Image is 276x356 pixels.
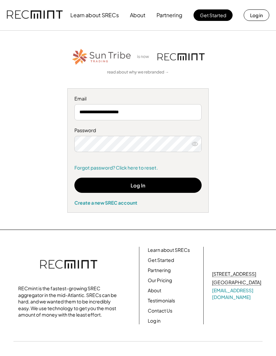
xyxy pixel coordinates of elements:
[74,200,202,206] div: Create a new SREC account
[74,95,202,102] div: Email
[107,69,169,75] a: read about why we rebranded →
[74,178,202,193] button: Log In
[148,277,172,284] a: Our Pricing
[148,267,171,274] a: Partnering
[158,53,205,60] img: recmint-logotype%403x.png
[135,54,154,60] div: is now
[212,287,263,300] a: [EMAIL_ADDRESS][DOMAIN_NAME]
[18,285,119,318] div: RECmint is the fastest-growing SREC aggregator in the mid-Atlantic. SRECs can be hard, and we wan...
[148,297,175,304] a: Testimonials
[148,287,161,294] a: About
[71,48,132,66] img: STT_Horizontal_Logo%2B-%2BColor.png
[74,165,202,171] a: Forgot password? Click here to reset.
[74,127,202,134] div: Password
[40,253,97,277] img: recmint-logotype%403x.png
[244,9,269,21] button: Log in
[130,8,145,22] button: About
[157,8,182,22] button: Partnering
[148,307,172,314] a: Contact Us
[70,8,119,22] button: Learn about SRECs
[194,9,233,21] button: Get Started
[7,4,63,27] img: recmint-logotype%403x.png
[148,318,161,324] a: Log in
[148,247,190,254] a: Learn about SRECs
[148,257,174,264] a: Get Started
